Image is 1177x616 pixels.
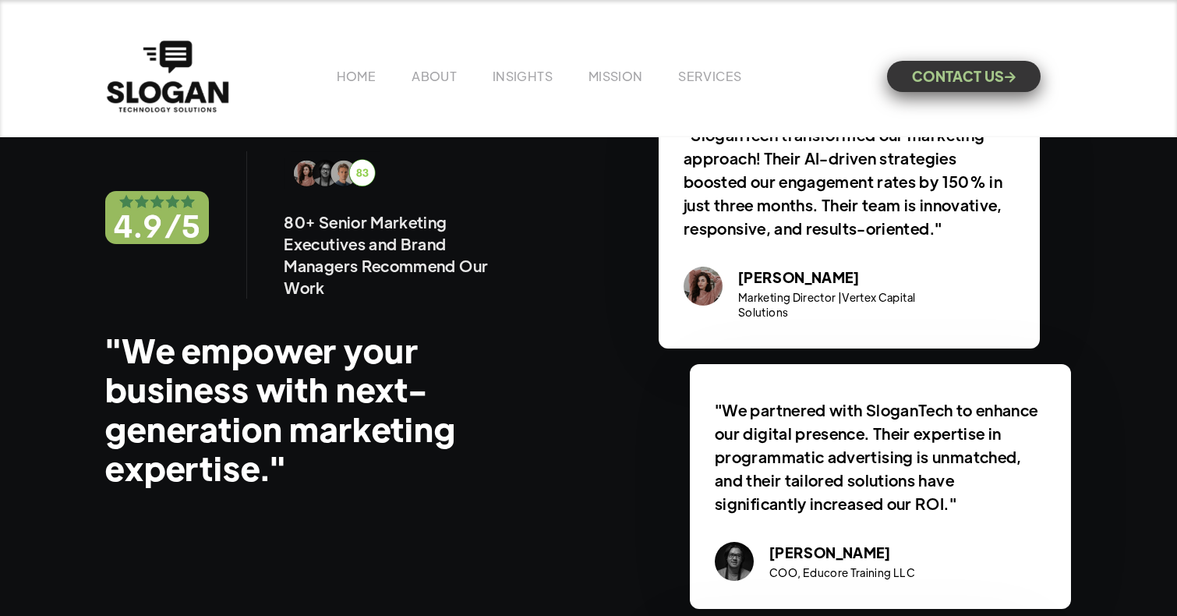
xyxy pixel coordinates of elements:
[684,125,1002,238] strong: "SloganTech transformed our marketing approach! Their AI-driven strategies boosted our engagement...
[103,37,232,116] a: home
[412,68,457,84] a: ABOUT
[715,398,1046,515] p: "We partnered with SloganTech to enhance our digital presence. Their expertise in programmatic ad...
[769,542,915,564] div: [PERSON_NAME]
[684,267,723,306] img: content
[105,314,518,487] h1: "We empower your business with next-generation marketing expertise."
[1005,72,1016,82] span: 
[769,565,915,580] div: COO, Educore Training LLC
[493,68,553,84] a: INSIGHTS
[887,61,1041,92] a: CONTACT US
[284,211,503,299] div: 80+ Senior Marketing Executives and Brand Managers Recommend Our Work
[337,68,376,84] a: HOME
[738,267,966,289] div: [PERSON_NAME]
[678,68,741,84] a: SERVICES
[588,68,643,84] a: MISSION
[738,290,966,320] div: Marketing Director |Vertex Capital Solutions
